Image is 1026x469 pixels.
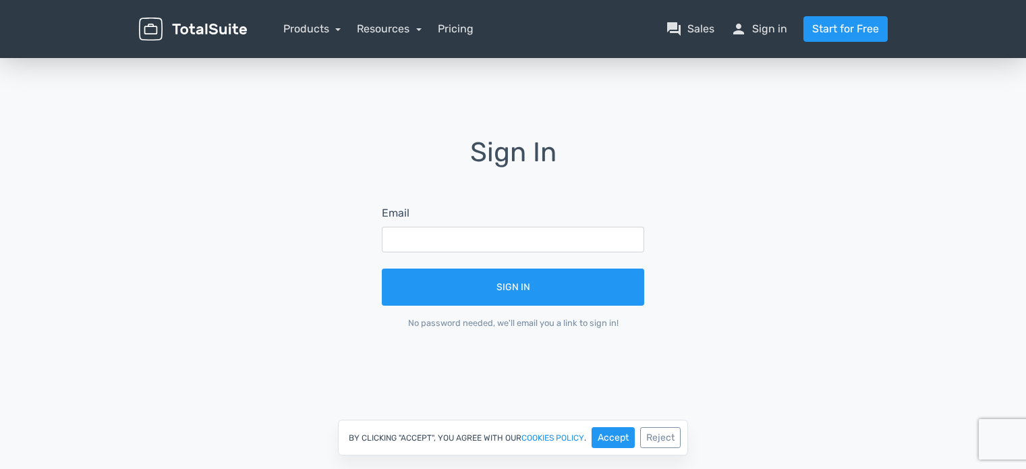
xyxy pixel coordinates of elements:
a: Products [283,22,341,35]
img: TotalSuite for WordPress [139,18,247,41]
button: Reject [640,427,681,448]
a: personSign in [731,21,787,37]
span: question_answer [666,21,682,37]
span: person [731,21,747,37]
div: No password needed, we'll email you a link to sign in! [382,316,644,329]
a: cookies policy [521,434,584,442]
a: Pricing [438,21,474,37]
div: By clicking "Accept", you agree with our . [338,420,688,456]
button: Sign In [382,269,644,306]
a: Start for Free [803,16,888,42]
button: Accept [592,427,635,448]
a: Resources [357,22,422,35]
a: question_answerSales [666,21,714,37]
h1: Sign In [363,138,663,186]
label: Email [382,205,409,221]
